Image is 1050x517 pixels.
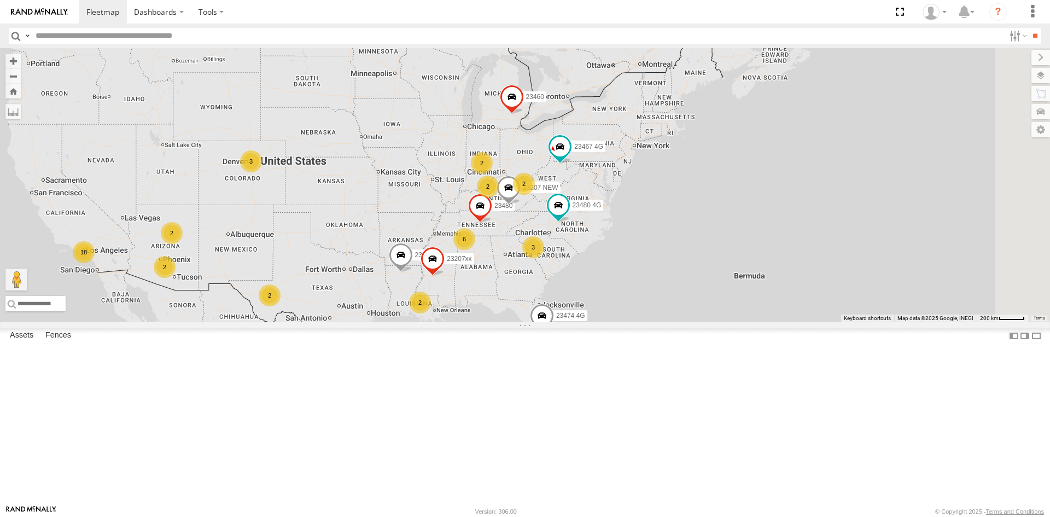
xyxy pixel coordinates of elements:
span: 23480 4G [573,201,602,209]
div: 2 [409,292,431,313]
div: 2 [513,173,535,195]
button: Map Scale: 200 km per 44 pixels [977,315,1028,322]
button: Keyboard shortcuts [844,315,891,322]
span: 23464 [415,251,433,259]
label: Dock Summary Table to the Left [1008,328,1019,344]
span: 23467 4G [574,142,603,150]
span: 23460 [526,93,544,101]
div: 2 [161,222,183,244]
span: 23474 4G [556,312,585,320]
div: © Copyright 2025 - [935,508,1044,515]
a: Terms and Conditions [986,508,1044,515]
div: Sardor Khadjimedov [919,4,950,20]
label: Search Filter Options [1005,28,1029,44]
button: Zoom in [5,54,21,68]
span: 23207xx [447,255,471,263]
i: ? [989,3,1007,21]
div: 2 [471,152,493,174]
a: Terms (opens in new tab) [1034,316,1045,321]
label: Assets [4,328,39,344]
button: Zoom Home [5,84,21,98]
div: Version: 306.00 [475,508,517,515]
div: 2 [259,284,281,306]
a: Visit our Website [6,506,56,517]
label: Map Settings [1031,122,1050,137]
span: 200 km [980,315,999,321]
label: Hide Summary Table [1031,328,1042,344]
button: Zoom out [5,68,21,84]
label: Dock Summary Table to the Right [1019,328,1030,344]
img: rand-logo.svg [11,8,68,16]
button: Drag Pegman onto the map to open Street View [5,269,27,291]
div: 18 [73,241,95,263]
div: 2 [477,176,499,197]
label: Measure [5,104,21,119]
label: Search Query [23,28,32,44]
div: 2 [154,256,176,278]
span: Map data ©2025 Google, INEGI [897,315,973,321]
div: 6 [453,228,475,250]
div: 3 [240,150,262,172]
div: 3 [522,236,544,258]
span: 23480 [494,201,512,209]
span: 23207 NEW [523,184,558,191]
label: Fences [40,328,77,344]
